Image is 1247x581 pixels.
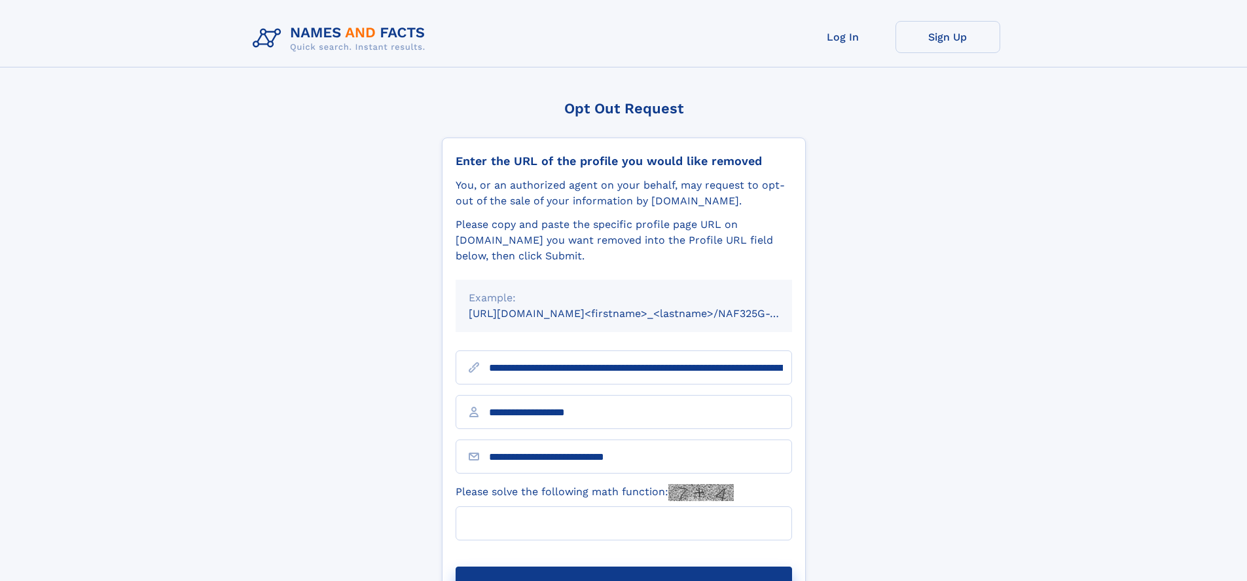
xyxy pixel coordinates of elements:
a: Log In [791,21,895,53]
div: Please copy and paste the specific profile page URL on [DOMAIN_NAME] you want removed into the Pr... [456,217,792,264]
div: You, or an authorized agent on your behalf, may request to opt-out of the sale of your informatio... [456,178,792,209]
div: Enter the URL of the profile you would like removed [456,154,792,168]
div: Opt Out Request [442,100,806,117]
img: Logo Names and Facts [247,21,436,56]
a: Sign Up [895,21,1000,53]
small: [URL][DOMAIN_NAME]<firstname>_<lastname>/NAF325G-xxxxxxxx [469,307,817,320]
label: Please solve the following math function: [456,484,734,501]
div: Example: [469,290,779,306]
